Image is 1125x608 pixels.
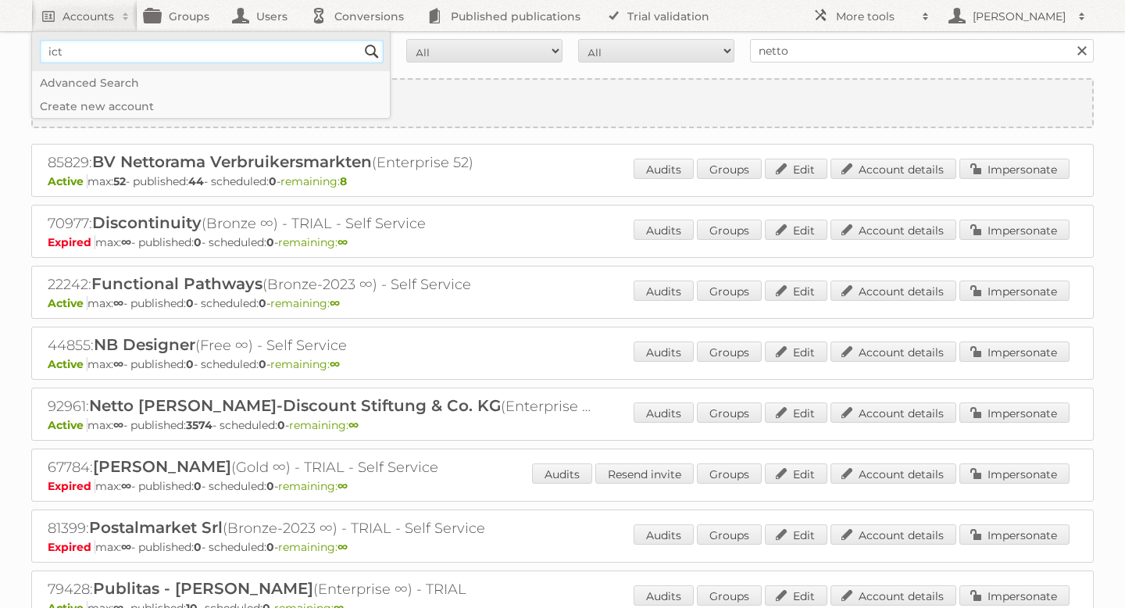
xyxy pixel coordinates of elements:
strong: 0 [266,235,274,249]
a: Groups [697,342,762,362]
a: Audits [634,220,694,240]
a: Account details [830,159,956,179]
a: Account details [830,402,956,423]
span: Active [48,174,87,188]
strong: ∞ [121,235,131,249]
a: Audits [634,585,694,606]
a: Account details [830,220,956,240]
a: Impersonate [959,342,1070,362]
a: Groups [697,159,762,179]
span: remaining: [289,418,359,432]
a: Groups [697,281,762,301]
span: Expired [48,540,95,554]
a: Account details [830,463,956,484]
h2: 67784: (Gold ∞) - TRIAL - Self Service [48,457,595,477]
p: max: - published: - scheduled: - [48,479,1077,493]
a: Edit [765,220,827,240]
a: Groups [697,463,762,484]
strong: 44 [188,174,204,188]
p: max: - published: - scheduled: - [48,174,1077,188]
span: Netto [PERSON_NAME]-Discount Stiftung & Co. KG [89,396,501,415]
h2: 92961: (Enterprise ∞) [48,396,595,417]
span: Publitas - [PERSON_NAME] [93,579,313,598]
h2: Accounts [62,9,114,24]
span: Expired [48,235,95,249]
strong: 8 [340,174,347,188]
span: remaining: [270,357,340,371]
strong: 0 [194,235,202,249]
span: Active [48,357,87,371]
h2: 79428: (Enterprise ∞) - TRIAL [48,579,595,599]
strong: ∞ [330,357,340,371]
a: Edit [765,463,827,484]
h2: More tools [836,9,914,24]
a: Account details [830,524,956,545]
a: Edit [765,585,827,606]
p: max: - published: - scheduled: - [48,235,1077,249]
a: Groups [697,585,762,606]
a: Impersonate [959,585,1070,606]
h2: 70977: (Bronze ∞) - TRIAL - Self Service [48,213,595,234]
p: max: - published: - scheduled: - [48,357,1077,371]
a: Account details [830,585,956,606]
span: remaining: [278,540,348,554]
span: NB Designer [94,335,195,354]
h2: 81399: (Bronze-2023 ∞) - TRIAL - Self Service [48,518,595,538]
p: max: - published: - scheduled: - [48,540,1077,554]
strong: 0 [186,357,194,371]
strong: 0 [186,296,194,310]
a: Impersonate [959,402,1070,423]
input: Search [360,40,384,63]
a: Create new account [33,80,1092,127]
a: Resend invite [595,463,694,484]
a: Audits [532,463,592,484]
strong: 0 [266,540,274,554]
span: Functional Pathways [91,274,262,293]
a: Audits [634,342,694,362]
strong: ∞ [337,235,348,249]
a: Impersonate [959,281,1070,301]
strong: 0 [269,174,277,188]
strong: ∞ [113,296,123,310]
span: Discontinuity [92,213,202,232]
a: Groups [697,524,762,545]
a: Account details [830,281,956,301]
a: Groups [697,220,762,240]
strong: 0 [259,357,266,371]
strong: ∞ [121,540,131,554]
strong: ∞ [337,540,348,554]
strong: ∞ [348,418,359,432]
a: Create new account [32,95,390,118]
span: remaining: [270,296,340,310]
a: Impersonate [959,463,1070,484]
a: Account details [830,342,956,362]
p: max: - published: - scheduled: - [48,296,1077,310]
strong: 0 [266,479,274,493]
a: Audits [634,524,694,545]
span: remaining: [280,174,347,188]
a: Impersonate [959,220,1070,240]
a: Impersonate [959,524,1070,545]
h2: 85829: (Enterprise 52) [48,152,595,173]
a: Audits [634,402,694,423]
strong: ∞ [330,296,340,310]
strong: 0 [277,418,285,432]
h2: 22242: (Bronze-2023 ∞) - Self Service [48,274,595,295]
a: Audits [634,281,694,301]
strong: ∞ [113,357,123,371]
a: Edit [765,524,827,545]
strong: ∞ [121,479,131,493]
span: Expired [48,479,95,493]
p: max: - published: - scheduled: - [48,418,1077,432]
span: Active [48,296,87,310]
span: [PERSON_NAME] [93,457,231,476]
a: Edit [765,342,827,362]
h2: 44855: (Free ∞) - Self Service [48,335,595,356]
strong: 52 [113,174,126,188]
a: Impersonate [959,159,1070,179]
strong: ∞ [337,479,348,493]
a: Edit [765,402,827,423]
a: Edit [765,159,827,179]
span: BV Nettorama Verbruikersmarkten [92,152,372,171]
a: Groups [697,402,762,423]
